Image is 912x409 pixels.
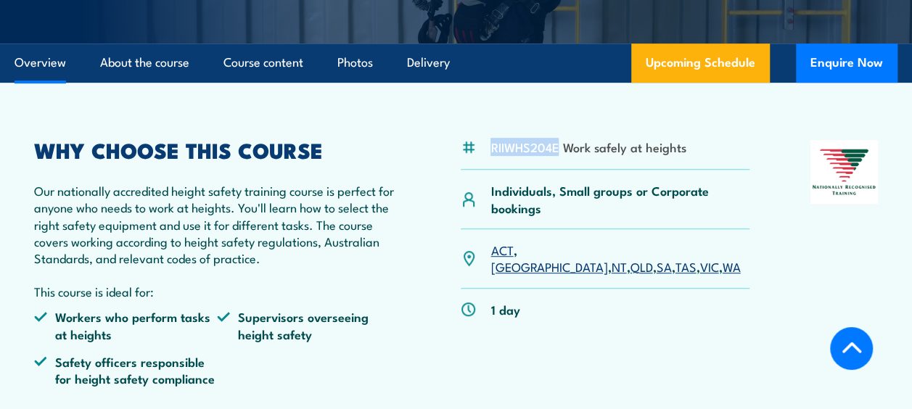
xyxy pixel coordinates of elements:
li: Safety officers responsible for height safety compliance [34,353,217,387]
h2: WHY CHOOSE THIS COURSE [34,140,400,159]
p: , , , , , , , [490,241,749,276]
a: Photos [337,44,373,82]
a: Delivery [407,44,450,82]
p: This course is ideal for: [34,283,400,299]
p: Our nationally accredited height safety training course is perfect for anyone who needs to work a... [34,182,400,267]
a: [GEOGRAPHIC_DATA] [490,257,607,275]
img: Nationally Recognised Training logo. [810,140,878,204]
a: VIC [699,257,718,275]
a: NT [611,257,626,275]
li: RIIWHS204E Work safely at heights [490,139,686,155]
a: Overview [15,44,66,82]
a: QLD [630,257,652,275]
li: Workers who perform tasks at heights [34,308,217,342]
a: About the course [100,44,189,82]
a: Course content [223,44,303,82]
p: 1 day [490,301,519,318]
li: Supervisors overseeing height safety [217,308,400,342]
a: ACT [490,241,513,258]
a: Upcoming Schedule [631,44,770,83]
a: SA [656,257,671,275]
a: TAS [675,257,696,275]
a: WA [722,257,740,275]
button: Enquire Now [796,44,897,83]
p: Individuals, Small groups or Corporate bookings [490,182,749,216]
